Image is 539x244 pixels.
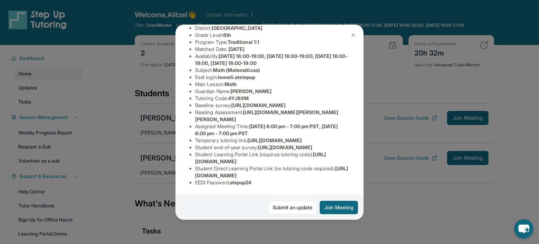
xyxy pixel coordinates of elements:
li: Subject : [195,67,350,74]
li: Assigned Meeting Time : [195,123,350,137]
li: Baseline survey : [195,102,350,109]
span: stepup24 [230,179,252,185]
li: Temporary tutoring link : [195,137,350,144]
li: Matched Date: [195,46,350,53]
li: Guardian Name : [195,88,350,95]
span: [URL][DOMAIN_NAME] [258,144,312,150]
span: [URL][DOMAIN_NAME] [231,102,286,108]
a: Submit an update [268,201,317,214]
span: Math (Matemáticas) [213,67,260,73]
li: EEDI Password : [195,179,350,186]
li: Student end-of-year survey : [195,144,350,151]
span: leoneli.atstepup [218,74,255,80]
li: Tutoring Code : [195,95,350,102]
span: [DATE] 18:00-19:00, [DATE] 18:00-19:00, [DATE] 18:00-19:00, [DATE] 18:00-19:00 [195,53,348,66]
li: District: [195,25,350,32]
span: [PERSON_NAME] [231,88,272,94]
span: [GEOGRAPHIC_DATA] [212,25,262,31]
li: Grade Level: [195,32,350,39]
li: Eedi login : [195,74,350,81]
li: Student Direct Learning Portal Link (no tutoring code required) : [195,165,350,179]
span: 6th [223,32,231,38]
li: Availability: [195,53,350,67]
li: Student Learning Portal Link (requires tutoring code) : [195,151,350,165]
li: Program Type: [195,39,350,46]
img: Close Icon [350,32,356,38]
span: 4YJ8XM [228,95,249,101]
span: [DATE] 6:00 pm - 7:00 pm PST, [DATE] 6:00 pm - 7:00 pm PST [195,123,338,136]
span: Traditional 1:1 [228,39,259,45]
button: Join Meeting [320,201,358,214]
span: [URL][DOMAIN_NAME][PERSON_NAME][PERSON_NAME] [195,109,339,122]
span: [URL][DOMAIN_NAME] [247,137,302,143]
span: [DATE] [228,46,245,52]
span: Math [225,81,237,87]
li: Main Lesson : [195,81,350,88]
button: chat-button [514,219,533,238]
li: Reading Assessment : [195,109,350,123]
